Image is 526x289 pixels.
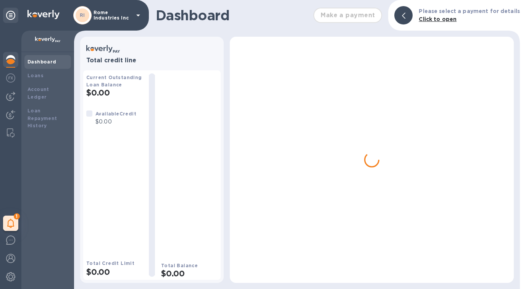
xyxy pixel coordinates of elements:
[3,8,18,23] div: Unpin categories
[27,73,44,78] b: Loans
[80,12,85,18] b: RI
[95,111,136,117] b: Available Credit
[14,213,20,219] span: 1
[27,86,49,100] b: Account Ledger
[6,73,15,83] img: Foreign exchange
[156,7,310,23] h1: Dashboard
[95,118,136,126] p: $0.00
[86,260,134,266] b: Total Credit Limit
[86,57,218,64] h3: Total credit line
[27,59,56,65] b: Dashboard
[419,16,457,22] b: Click to open
[86,88,143,97] h2: $0.00
[86,75,142,88] b: Current Outstanding Loan Balance
[27,108,57,129] b: Loan Repayment History
[94,10,132,21] p: Rome Industries Inc
[161,263,198,268] b: Total Balance
[27,10,60,19] img: Logo
[419,8,520,14] b: Please select a payment for details
[86,267,143,277] h2: $0.00
[161,269,218,278] h2: $0.00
